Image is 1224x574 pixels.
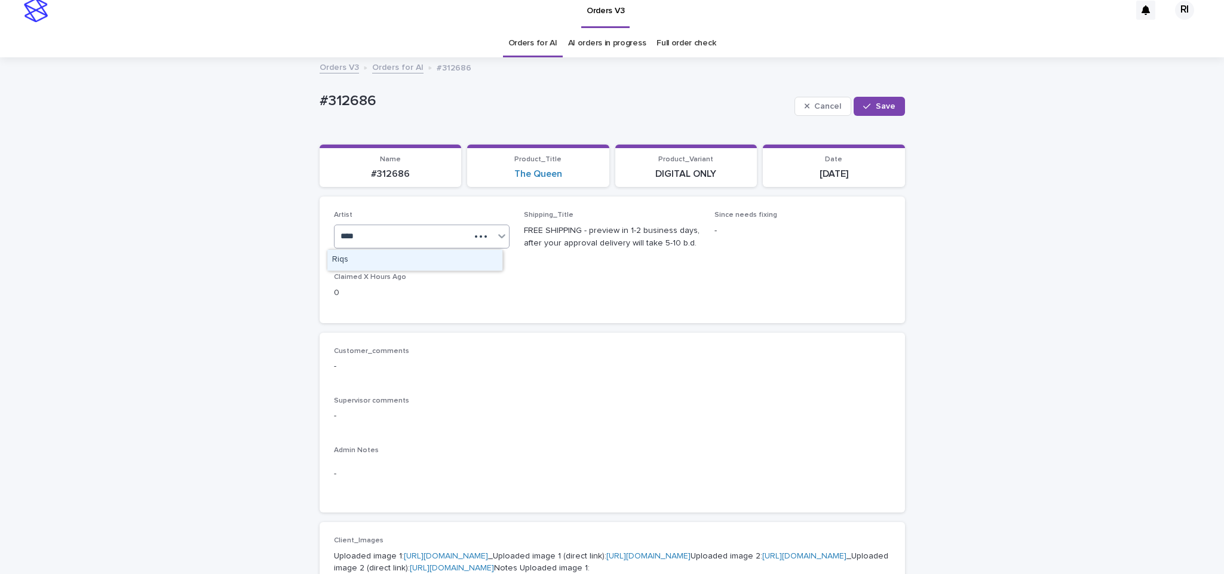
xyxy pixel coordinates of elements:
p: 0 [334,287,510,299]
button: Cancel [794,97,852,116]
span: Shipping_Title [524,211,573,219]
a: [URL][DOMAIN_NAME] [762,552,846,560]
span: Date [825,156,842,163]
a: Orders V3 [320,60,359,73]
span: Claimed X Hours Ago [334,274,406,281]
a: AI orders in progress [568,29,646,57]
span: Artist [334,211,352,219]
div: RI [1175,1,1194,20]
a: Full order check [657,29,716,57]
span: Name [380,156,401,163]
p: - [714,225,891,237]
span: Cancel [814,102,841,110]
p: #312686 [437,60,471,73]
span: Product_Variant [658,156,713,163]
a: [URL][DOMAIN_NAME] [606,552,691,560]
div: Riqs [327,250,502,271]
span: Supervisor comments [334,397,409,404]
p: #312686 [327,168,455,180]
a: Orders for AI [508,29,557,57]
p: - [334,360,891,373]
p: DIGITAL ONLY [622,168,750,180]
p: - [334,468,891,480]
span: Customer_comments [334,348,409,355]
a: [URL][DOMAIN_NAME] [410,564,494,572]
span: Save [876,102,895,110]
a: [URL][DOMAIN_NAME] [404,552,488,560]
p: FREE SHIPPING - preview in 1-2 business days, after your approval delivery will take 5-10 b.d. [524,225,700,250]
a: The Queen [514,168,562,180]
p: - [334,410,891,422]
span: Client_Images [334,537,384,544]
p: #312686 [320,93,790,110]
span: Since needs fixing [714,211,777,219]
a: Orders for AI [372,60,424,73]
span: Admin Notes [334,447,379,454]
button: Save [854,97,904,116]
p: [DATE] [770,168,898,180]
span: Product_Title [514,156,562,163]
